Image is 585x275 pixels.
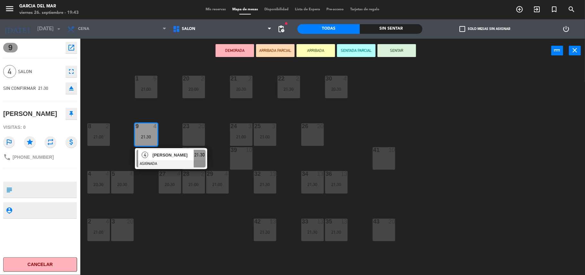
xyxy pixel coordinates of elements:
[533,5,541,13] i: exit_to_app
[78,27,89,31] span: Cena
[516,5,523,13] i: add_circle_outline
[302,219,302,224] div: 33
[3,86,36,91] span: SIN CONFIRMAR
[317,123,324,129] div: 20
[3,153,11,161] i: phone
[302,171,302,177] div: 34
[563,25,570,33] i: power_settings_new
[285,22,288,25] span: fiber_manual_record
[337,44,376,57] button: SENTADA PARCIAL
[297,44,335,57] button: ARRIBADA
[317,171,324,177] div: 13
[153,123,157,129] div: 4
[87,135,110,139] div: 21:00
[106,123,110,129] div: 2
[343,76,347,81] div: 4
[554,46,561,54] i: power_input
[323,8,347,11] span: Pre-acceso
[67,44,75,52] i: open_in_new
[301,182,324,187] div: 21:30
[5,186,13,193] i: subject
[66,66,77,77] button: fullscreen
[229,8,261,11] span: Mapa de mesas
[183,171,183,177] div: 28
[230,87,253,91] div: 20:30
[317,219,324,224] div: 13
[225,171,228,177] div: 4
[551,46,563,55] button: power_input
[216,44,254,57] button: DEMORADA
[360,24,422,34] div: Sin sentar
[87,230,110,234] div: 21:00
[3,122,77,133] div: Visitas: 0
[347,8,383,11] span: Tarjetas de regalo
[66,42,77,53] button: open_in_new
[159,182,181,187] div: 20:30
[302,123,302,129] div: 26
[177,171,181,177] div: 4
[106,219,110,224] div: 4
[182,27,195,31] span: SALON
[377,44,416,57] button: SENTAR
[261,8,292,11] span: Disponibilidad
[254,135,276,139] div: 21:00
[325,230,348,234] div: 21:30
[460,26,510,32] label: Solo mesas sin asignar
[182,182,205,187] div: 21:00
[135,87,157,91] div: 21:00
[87,182,110,187] div: 20:30
[159,171,160,177] div: 27
[201,76,205,81] div: 2
[66,82,77,94] button: eject
[254,230,276,234] div: 21:30
[569,46,581,55] button: close
[325,87,348,91] div: 20:30
[183,76,183,81] div: 20
[67,84,75,92] i: eject
[278,25,285,33] span: pending_actions
[38,86,48,91] span: 21:30
[106,171,110,177] div: 4
[201,147,205,153] div: 2
[194,151,205,159] span: 21:30
[153,76,157,81] div: 5
[246,147,252,153] div: 10
[3,257,77,272] button: Cancelar
[206,182,229,187] div: 21:00
[248,76,252,81] div: 2
[3,136,15,148] i: outlined_flag
[297,24,360,34] div: Todas
[256,44,295,57] button: ARRIBADA PARCIAL
[5,4,14,16] button: menu
[272,123,276,129] div: 3
[201,171,205,177] div: 2
[301,230,324,234] div: 21:30
[230,135,253,139] div: 21:00
[183,147,183,153] div: 37
[66,136,77,148] i: attach_money
[388,219,395,224] div: 20
[19,10,79,16] div: viernes 26. septiembre - 19:43
[3,65,16,78] span: 4
[182,87,205,91] div: 20:00
[135,135,157,139] div: 21:30
[19,3,79,10] div: Garcia del Mar
[5,207,13,214] i: person_pin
